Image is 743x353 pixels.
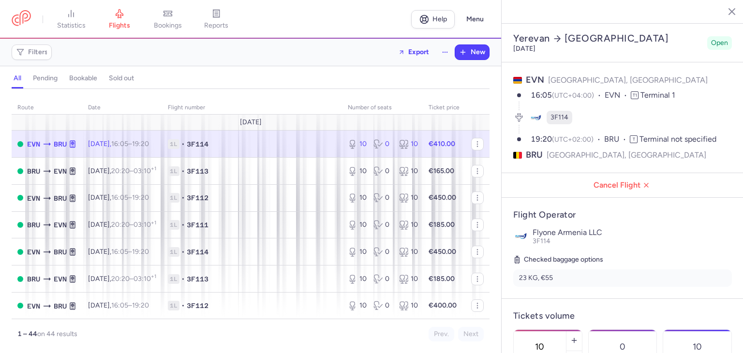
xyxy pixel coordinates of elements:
[547,149,706,161] span: [GEOGRAPHIC_DATA], [GEOGRAPHIC_DATA]
[348,193,366,203] div: 10
[111,140,128,148] time: 16:05
[399,193,417,203] div: 10
[513,310,732,322] h4: Tickets volume
[429,248,456,256] strong: €450.00
[548,75,708,85] span: [GEOGRAPHIC_DATA], [GEOGRAPHIC_DATA]
[132,248,149,256] time: 19:20
[187,220,208,230] span: 3F111
[95,9,144,30] a: flights
[134,221,156,229] time: 03:10
[204,21,228,30] span: reports
[348,220,366,230] div: 10
[399,274,417,284] div: 10
[111,193,128,202] time: 16:05
[134,167,156,175] time: 03:10
[168,301,179,310] span: 1L
[111,221,130,229] time: 20:20
[181,274,185,284] span: •
[531,90,552,100] time: 16:05
[88,193,149,202] span: [DATE],
[693,342,702,352] p: 10
[181,247,185,257] span: •
[429,221,455,229] strong: €185.00
[399,166,417,176] div: 10
[531,134,552,144] time: 19:20
[399,220,417,230] div: 10
[342,101,423,115] th: number of seats
[240,118,262,126] span: [DATE]
[27,166,40,176] span: BRU
[432,15,447,23] span: Help
[111,248,128,256] time: 16:05
[455,45,489,59] button: New
[181,166,185,176] span: •
[57,21,86,30] span: statistics
[181,139,185,149] span: •
[69,74,97,83] h4: bookable
[27,301,40,311] span: EVN
[399,139,417,149] div: 10
[429,275,455,283] strong: €185.00
[17,330,37,338] strong: 1 – 44
[639,134,716,144] span: Terminal not specified
[187,166,208,176] span: 3F113
[181,301,185,310] span: •
[640,90,675,100] span: Terminal 1
[181,220,185,230] span: •
[37,330,77,338] span: on 44 results
[54,220,67,230] span: EVN
[526,149,543,161] span: BRU
[111,248,149,256] span: –
[533,228,732,237] p: Flyone Armenia LLC
[88,167,156,175] span: [DATE],
[429,327,454,341] button: Prev.
[373,247,391,257] div: 0
[392,44,435,60] button: Export
[348,166,366,176] div: 10
[154,21,182,30] span: bookings
[348,139,366,149] div: 10
[631,91,639,99] span: T1
[620,342,625,352] p: 0
[88,221,156,229] span: [DATE],
[513,209,732,221] h4: Flight Operator
[54,301,67,311] span: BRU
[192,9,240,30] a: reports
[605,90,631,101] span: EVN
[168,247,179,257] span: 1L
[111,167,156,175] span: –
[134,275,156,283] time: 03:10
[373,274,391,284] div: 0
[132,140,149,148] time: 19:20
[429,301,457,309] strong: €400.00
[54,193,67,204] span: BRU
[111,301,128,309] time: 16:05
[411,10,455,29] a: Help
[88,248,149,256] span: [DATE],
[151,165,156,172] sup: +1
[348,247,366,257] div: 10
[423,101,465,115] th: Ticket price
[513,44,535,53] time: [DATE]
[111,167,130,175] time: 20:20
[373,166,391,176] div: 0
[509,181,736,190] span: Cancel Flight
[187,301,208,310] span: 3F112
[513,254,732,265] h5: Checked baggage options
[408,48,429,56] span: Export
[47,9,95,30] a: statistics
[54,274,67,284] span: EVN
[604,134,630,145] span: BRU
[373,193,391,203] div: 0
[533,237,550,245] span: 3F114
[151,220,156,226] sup: +1
[88,275,156,283] span: [DATE],
[54,139,67,149] span: BRU
[109,74,134,83] h4: sold out
[373,139,391,149] div: 0
[12,101,82,115] th: route
[111,275,156,283] span: –
[513,32,703,44] h2: Yerevan [GEOGRAPHIC_DATA]
[144,9,192,30] a: bookings
[711,38,728,48] span: Open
